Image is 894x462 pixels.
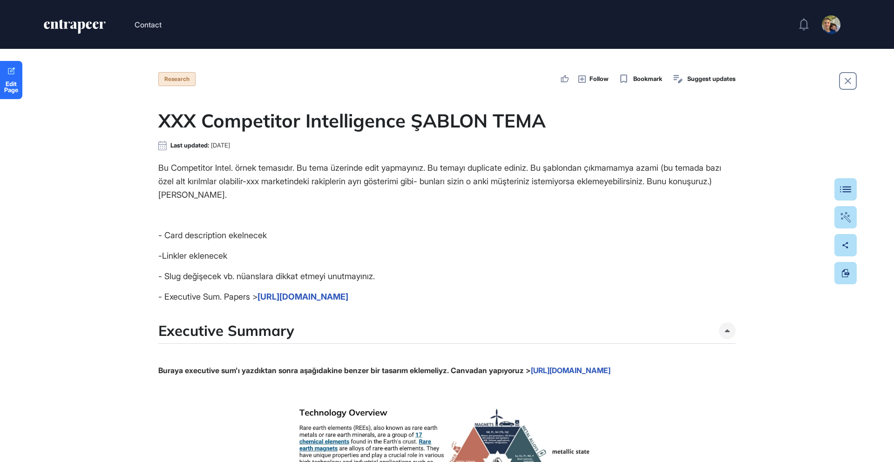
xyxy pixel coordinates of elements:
[170,142,230,149] div: Last updated:
[158,251,227,261] span: -Linkler eklenecek
[822,15,840,34] img: user-avatar
[211,142,230,149] span: [DATE]
[43,20,107,37] a: entrapeer-logo
[158,271,375,281] span: - Slug değişecek vb. nüanslara dikkat etmeyi unutmayınız.
[257,292,348,301] a: [URL][DOMAIN_NAME]
[671,73,736,86] button: Suggest updates
[618,73,663,86] button: Bookmark
[158,72,196,86] div: Research
[158,163,721,200] span: Bu Competitor Intel. örnek temasıdır. Bu tema üzerinde edit yapmayınız. Bu temayı duplicate edini...
[158,322,294,339] h4: Executive Summary
[687,74,736,84] span: Suggest updates
[158,230,267,240] span: - Card description ekelnecek
[158,292,348,301] span: - Executive Sum. Papers >
[158,366,610,375] strong: Buraya executive sum'ı yazdıktan sonra aşağıdakine benzer bir tasarım eklemeliyz. Canvadan yapıyo...
[158,109,736,132] h1: XXX Competitor Intelligence ŞABLON TEMA
[531,366,610,375] a: [URL][DOMAIN_NAME]
[589,74,609,84] span: Follow
[135,19,162,31] button: Contact
[633,74,662,84] span: Bookmark
[578,74,609,84] button: Follow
